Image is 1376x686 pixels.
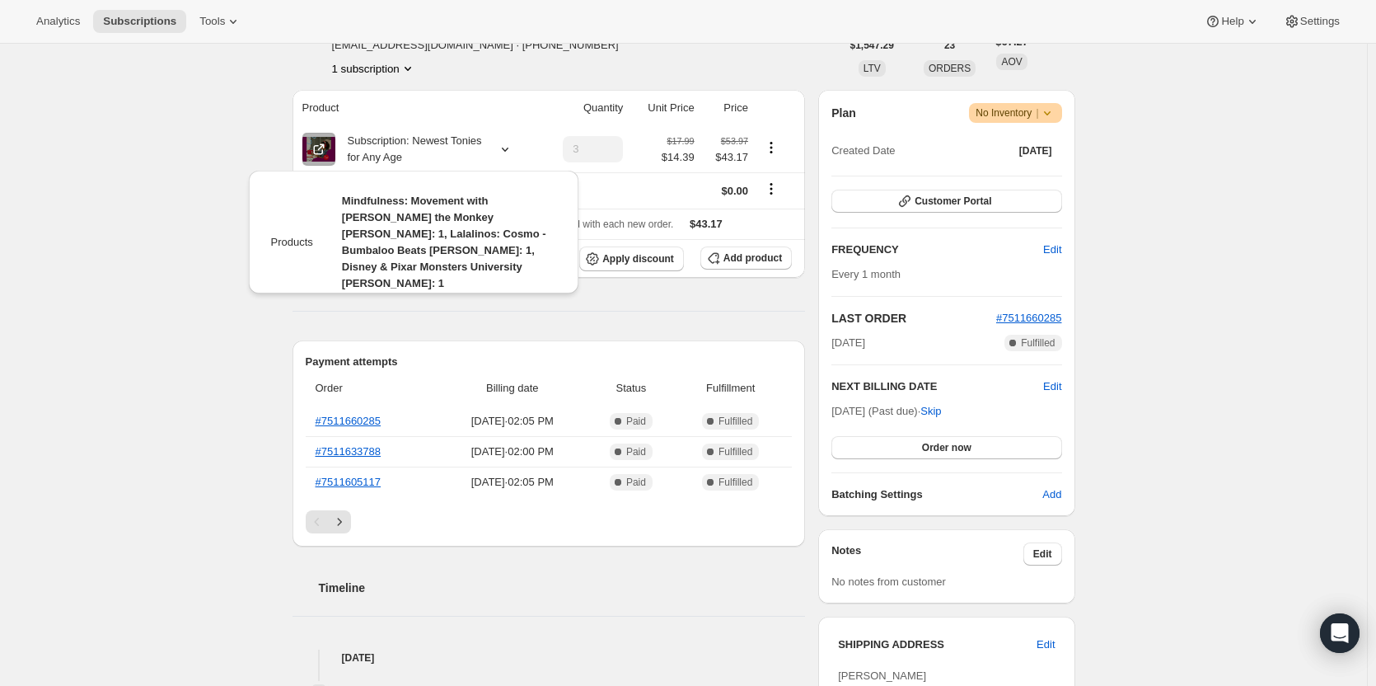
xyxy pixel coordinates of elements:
span: Analytics [36,15,80,28]
span: $43.17 [690,218,723,230]
span: Add product [723,251,782,265]
h2: FREQUENCY [831,242,1043,258]
button: Apply discount [579,247,684,271]
button: Product actions [758,139,784,157]
span: $43.17 [704,149,748,166]
span: Edit [1043,242,1061,258]
span: Apply discount [602,252,674,265]
span: Fulfillment [679,380,782,397]
small: $17.99 [667,136,695,146]
div: Open Intercom Messenger [1320,613,1360,653]
button: Customer Portal [831,190,1061,213]
span: Billing date [442,380,583,397]
h2: NEXT BILLING DATE [831,378,1043,395]
span: Paid [626,415,646,428]
button: Analytics [26,10,90,33]
span: Fulfilled [718,476,752,489]
span: Skip [920,403,941,420]
h2: Timeline [319,580,806,596]
span: Fulfilled [1021,336,1055,350]
span: [DATE] [1019,144,1052,157]
small: $53.97 [721,136,748,146]
h4: [DATE] [293,650,806,666]
div: Subscription: Newest Tonies for Any Age [335,133,484,166]
button: Product actions [332,60,416,77]
span: Edit [1033,547,1052,561]
span: $1,547.29 [850,39,894,52]
span: [DATE] · 02:05 PM [442,474,583,491]
button: Shipping actions [758,180,784,198]
h2: Payment attempts [306,354,793,370]
span: Every 1 month [831,268,901,280]
span: [DATE] [831,335,865,351]
button: Add product [700,247,792,270]
button: Order now [831,436,1061,459]
span: $0.00 [721,185,748,197]
th: Unit Price [628,90,699,126]
button: Settings [1274,10,1350,33]
span: $14.39 [662,149,695,166]
span: Add [1042,486,1061,503]
span: [DATE] · 02:05 PM [442,413,583,430]
h2: LAST ORDER [831,310,996,327]
span: ORDERS [929,63,971,74]
span: Fulfilled [718,415,752,428]
span: | [1036,106,1038,120]
a: #7511633788 [316,445,381,458]
button: #7511660285 [996,310,1062,327]
span: [DATE] · 02:00 PM [442,444,583,460]
span: Status [593,380,670,397]
button: $1,547.29 [840,34,904,57]
h2: Plan [831,105,856,121]
button: Add [1032,482,1071,508]
span: LTV [864,63,881,74]
span: Edit [1037,637,1055,653]
span: [EMAIL_ADDRESS][DOMAIN_NAME] · [PHONE_NUMBER] [332,37,619,54]
button: 23 [934,34,965,57]
span: AOV [1001,56,1022,68]
span: Order now [922,441,971,454]
nav: Pagination [306,510,793,533]
button: Tools [190,10,251,33]
a: #7511605117 [316,476,381,488]
button: Edit [1043,378,1061,395]
span: No notes from customer [831,576,946,588]
button: Subscriptions [93,10,186,33]
span: Paid [626,445,646,458]
span: [DATE] (Past due) · [831,405,941,417]
a: #7511660285 [996,312,1062,324]
th: Product [293,90,541,126]
span: Settings [1300,15,1340,28]
span: Subscriptions [103,15,176,28]
span: Tools [199,15,225,28]
h6: Batching Settings [831,486,1042,503]
span: Help [1221,15,1243,28]
button: Skip [910,398,951,425]
h3: SHIPPING ADDRESS [838,637,1037,653]
a: #7511660285 [316,415,381,427]
th: Order [306,370,438,406]
span: Paid [626,476,646,489]
span: Customer Portal [915,195,991,208]
span: Fulfilled [718,445,752,458]
button: Edit [1027,632,1065,658]
th: Price [700,90,753,126]
button: Edit [1023,543,1062,566]
span: 23 [944,39,955,52]
button: [DATE] [1009,139,1062,162]
th: Quantity [540,90,628,126]
td: Products [270,192,314,305]
span: Mindfulness: Movement with [PERSON_NAME] the Monkey [PERSON_NAME]: 1, Lalalinos: Cosmo - Bumbaloo... [342,195,546,289]
span: Created Date [831,143,895,159]
button: Edit [1033,237,1071,263]
button: Help [1195,10,1270,33]
button: Next [328,510,351,533]
span: No Inventory [976,105,1055,121]
h3: Notes [831,543,1023,566]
